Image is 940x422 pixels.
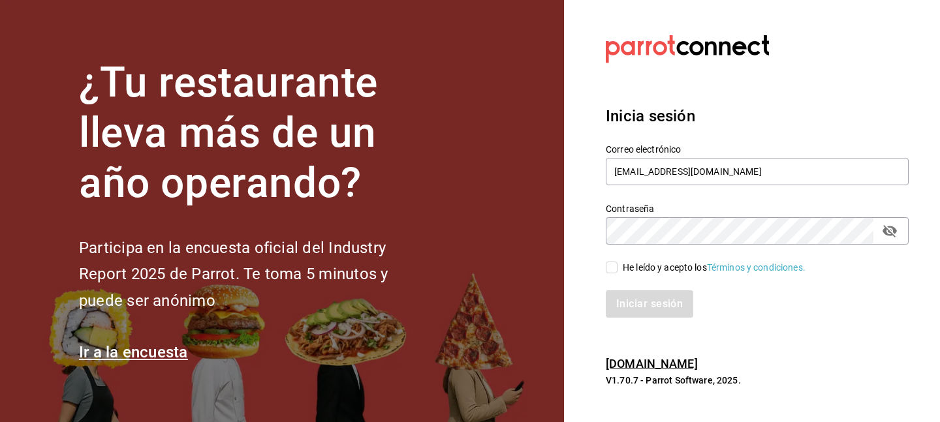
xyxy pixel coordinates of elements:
label: Correo electrónico [606,145,909,154]
p: V1.70.7 - Parrot Software, 2025. [606,374,909,387]
h2: Participa en la encuesta oficial del Industry Report 2025 de Parrot. Te toma 5 minutos y puede se... [79,235,431,314]
a: [DOMAIN_NAME] [606,357,698,370]
a: Términos y condiciones. [707,262,806,273]
input: Ingresa tu correo electrónico [606,158,909,185]
a: Ir a la encuesta [79,343,188,361]
h1: ¿Tu restaurante lleva más de un año operando? [79,58,431,208]
label: Contraseña [606,204,909,213]
button: passwordField [879,220,901,242]
h3: Inicia sesión [606,104,909,128]
div: He leído y acepto los [623,261,806,275]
